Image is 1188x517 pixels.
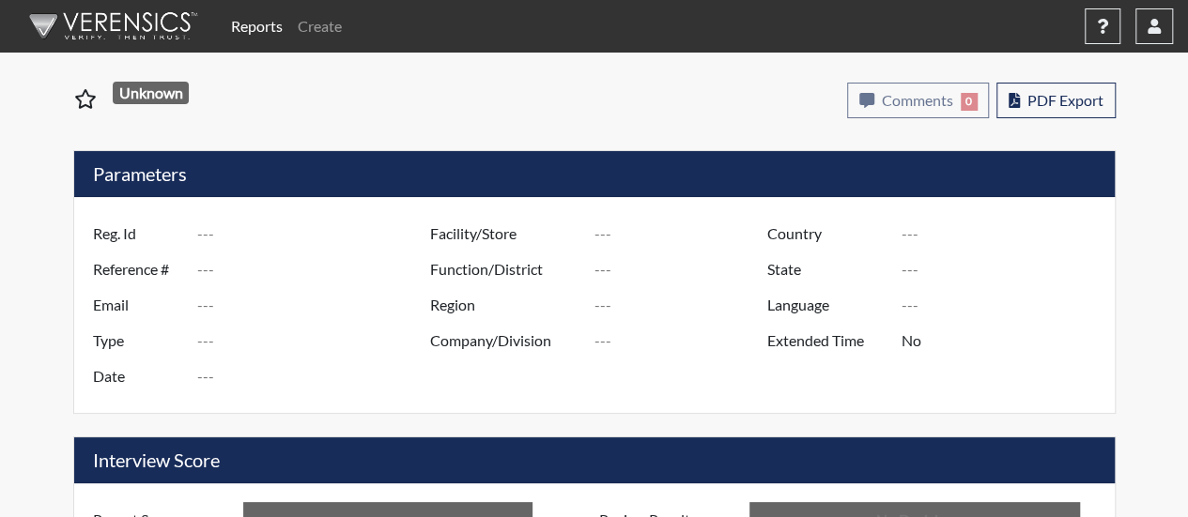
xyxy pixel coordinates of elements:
[594,216,772,251] input: ---
[79,251,197,287] label: Reference #
[74,151,1115,197] h5: Parameters
[79,358,197,394] label: Date
[847,83,989,118] button: Comments0
[197,323,435,358] input: ---
[753,287,902,323] label: Language
[197,287,435,323] input: ---
[902,287,1109,323] input: ---
[197,216,435,251] input: ---
[882,91,953,109] span: Comments
[594,251,772,287] input: ---
[1027,91,1103,109] span: PDF Export
[416,251,594,287] label: Function/District
[416,216,594,251] label: Facility/Store
[416,323,594,358] label: Company/Division
[416,287,594,323] label: Region
[753,323,902,358] label: Extended Time
[753,251,902,287] label: State
[594,287,772,323] input: ---
[902,323,1109,358] input: ---
[961,93,977,110] span: 0
[290,8,349,45] a: Create
[113,82,189,104] span: Unknown
[79,323,197,358] label: Type
[996,83,1116,118] button: PDF Export
[79,216,197,251] label: Reg. Id
[594,323,772,358] input: ---
[753,216,902,251] label: Country
[79,287,197,323] label: Email
[902,216,1109,251] input: ---
[224,8,290,45] a: Reports
[197,251,435,287] input: ---
[197,358,435,394] input: ---
[74,437,1115,483] h5: Interview Score
[902,251,1109,287] input: ---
